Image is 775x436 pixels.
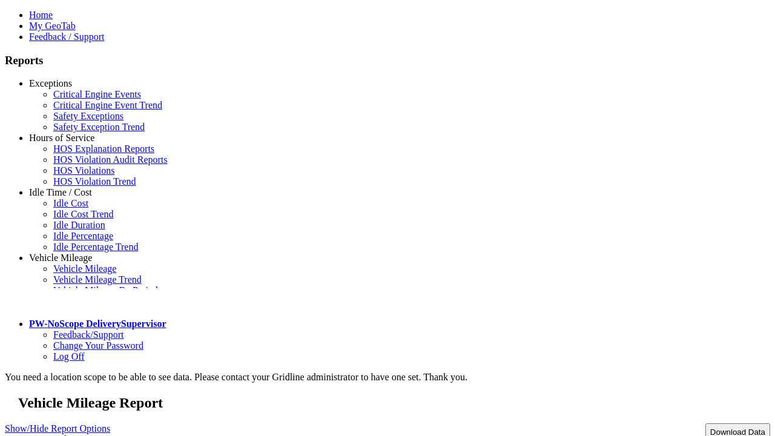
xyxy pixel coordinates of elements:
[29,21,76,31] a: My GeoTab
[53,198,88,208] a: Idle Cost
[29,78,72,88] a: Exceptions
[18,395,770,411] h2: Vehicle Mileage Report
[53,144,154,154] a: HOS Explanation Reports
[53,209,114,219] a: Idle Cost Trend
[5,372,770,383] div: You need a location scope to be able to see data. Please contact your Gridline administrator to h...
[29,253,92,263] a: Vehicle Mileage
[29,31,104,42] a: Feedback / Support
[53,285,158,296] a: Vehicle Mileage By Period
[53,165,114,176] a: HOS Violations
[53,340,143,351] a: Change Your Password
[53,351,85,362] a: Log Off
[53,176,136,187] a: HOS Violation Trend
[53,89,141,99] a: Critical Engine Events
[5,54,770,67] h3: Reports
[53,111,124,121] a: Safety Exceptions
[53,242,138,252] a: Idle Percentage Trend
[53,274,142,285] a: Vehicle Mileage Trend
[29,187,92,197] a: Idle Time / Cost
[53,231,113,241] a: Idle Percentage
[53,263,116,274] a: Vehicle Mileage
[53,100,162,110] a: Critical Engine Event Trend
[53,122,145,132] a: Safety Exception Trend
[29,133,94,143] a: Hours of Service
[29,10,53,20] a: Home
[53,329,124,340] a: Feedback/Support
[53,154,168,165] a: HOS Violation Audit Reports
[29,319,166,329] a: PW-NoScope DeliverySupervisor
[53,220,105,230] a: Idle Duration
